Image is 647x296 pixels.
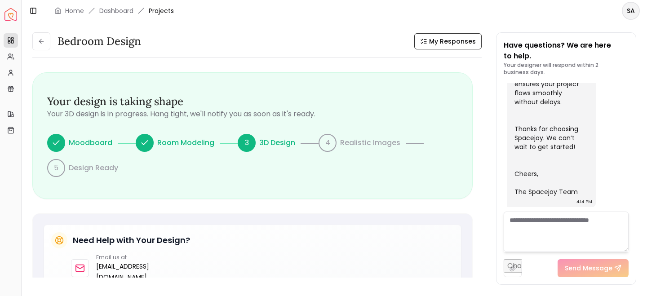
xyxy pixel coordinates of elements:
[99,6,133,15] a: Dashboard
[414,33,482,49] button: My Responses
[96,254,156,261] p: Email us at
[69,163,118,173] p: Design Ready
[47,159,65,177] div: 5
[259,137,295,148] p: 3D Design
[429,37,476,46] span: My Responses
[157,137,214,148] p: Room Modeling
[576,197,592,206] div: 4:14 PM
[47,109,458,119] p: Your 3D design is in progress. Hang tight, we'll notify you as soon as it's ready.
[504,62,629,76] p: Your designer will respond within 2 business days.
[319,134,337,152] div: 4
[149,6,174,15] span: Projects
[47,94,458,109] h3: Your design is taking shape
[4,8,17,21] a: Spacejoy
[69,137,112,148] p: Moodboard
[73,234,190,247] h5: Need Help with Your Design?
[58,34,141,49] h3: Bedroom design
[65,6,84,15] a: Home
[4,8,17,21] img: Spacejoy Logo
[622,2,640,20] button: SA
[340,137,400,148] p: Realistic Images
[96,261,156,283] a: [EMAIL_ADDRESS][DOMAIN_NAME]
[54,6,174,15] nav: breadcrumb
[504,40,629,62] p: Have questions? We are here to help.
[238,134,256,152] div: 3
[623,3,639,19] span: SA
